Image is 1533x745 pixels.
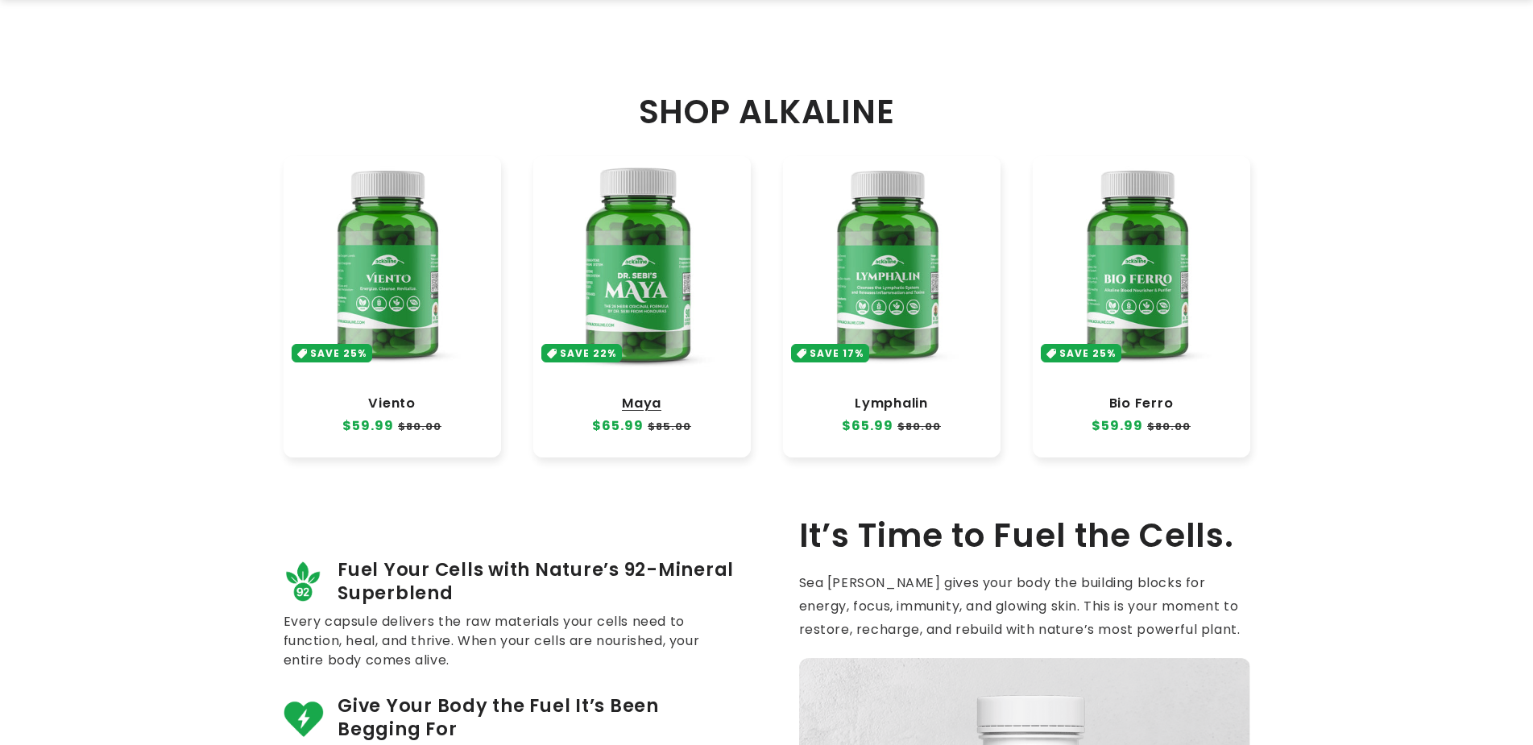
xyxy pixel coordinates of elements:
p: Sea [PERSON_NAME] gives your body the building blocks for energy, focus, immunity, and glowing sk... [799,572,1250,641]
p: Every capsule delivers the raw materials your cells need to function, heal, and thrive. When your... [284,612,735,670]
span: Fuel Your Cells with Nature’s 92-Mineral Superblend [338,558,735,606]
a: Lymphalin [799,395,984,412]
a: Viento [300,395,485,412]
a: Maya [549,395,735,412]
img: fuel.png [284,697,324,738]
h2: SHOP ALKALINE [284,92,1250,132]
img: 92_minerals_0af21d8c-fe1a-43ec-98b6-8e1103ae452c.png [284,561,324,602]
ul: Slider [284,156,1250,457]
span: Give Your Body the Fuel It’s Been Begging For [338,694,735,742]
h2: It’s Time to Fuel the Cells. [799,515,1250,556]
a: Bio Ferro [1049,395,1234,412]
